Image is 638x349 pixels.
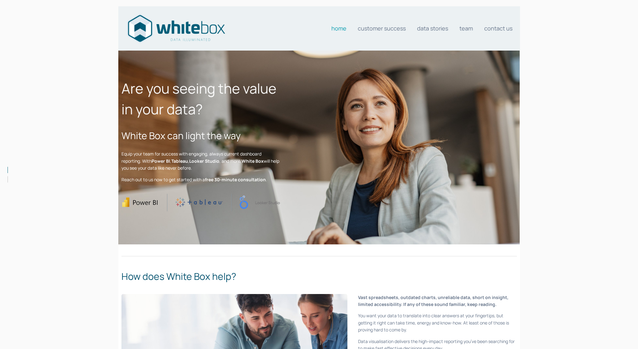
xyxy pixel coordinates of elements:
[152,158,170,164] strong: Power BI
[417,22,448,35] a: Data stories
[205,177,266,183] strong: free 30-minute consultation
[358,294,509,307] strong: Vast spreadsheets, outdated charts, unreliable data, short on insight, limited accessibility. If ...
[459,22,473,35] a: Team
[121,150,280,172] p: Equip your team for success with engaging, always current dashboard reporting. With , , , and mor...
[242,158,264,164] strong: White Box
[358,312,517,333] p: You want your data to translate into clear answers at your fingertips, but getting it right can t...
[358,22,406,35] a: Customer Success
[121,128,280,143] h2: White Box can light the way
[121,176,280,183] p: Reach out to us now to get started with a .
[121,78,280,119] h1: Are you seeing the value in your data?
[121,269,517,283] h2: How does White Box help?
[484,22,512,35] a: Contact us
[189,158,219,164] strong: Looker Studio
[126,13,226,44] img: Data consultants
[331,22,346,35] a: Home
[171,158,188,164] strong: Tableau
